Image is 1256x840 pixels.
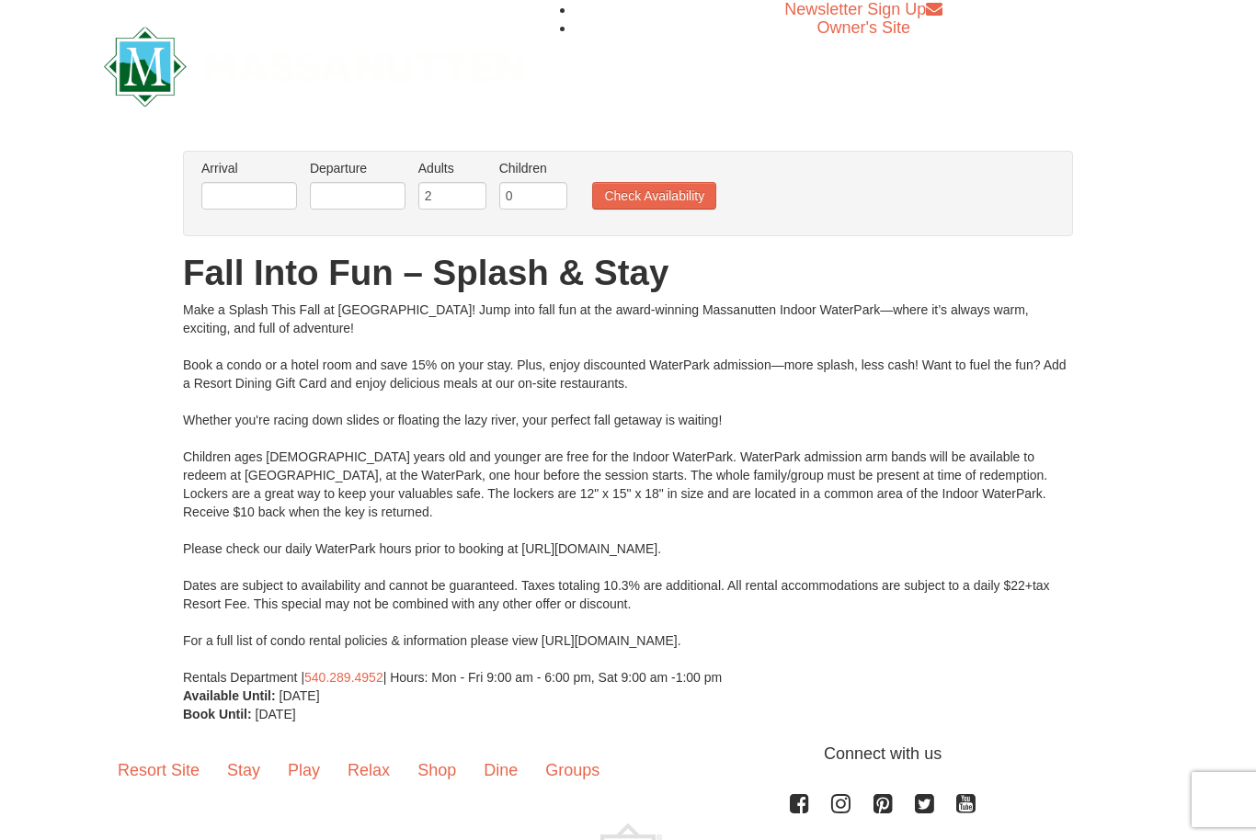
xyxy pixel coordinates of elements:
a: Relax [334,742,404,799]
a: 540.289.4952 [304,670,383,685]
a: Play [274,742,334,799]
a: Dine [470,742,531,799]
h1: Fall Into Fun – Splash & Stay [183,255,1073,291]
label: Children [499,159,567,177]
label: Departure [310,159,405,177]
label: Arrival [201,159,297,177]
label: Adults [418,159,486,177]
span: [DATE] [280,688,320,703]
span: [DATE] [256,707,296,721]
a: Groups [531,742,613,799]
a: Shop [404,742,470,799]
p: Connect with us [104,742,1152,766]
strong: Available Until: [183,688,276,703]
div: Make a Splash This Fall at [GEOGRAPHIC_DATA]! Jump into fall fun at the award-winning Massanutten... [183,301,1073,687]
a: Stay [213,742,274,799]
strong: Book Until: [183,707,252,721]
button: Check Availability [592,182,716,210]
img: Massanutten Resort Logo [104,27,525,107]
a: Resort Site [104,742,213,799]
a: Massanutten Resort [104,42,525,85]
a: Owner's Site [817,18,910,37]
